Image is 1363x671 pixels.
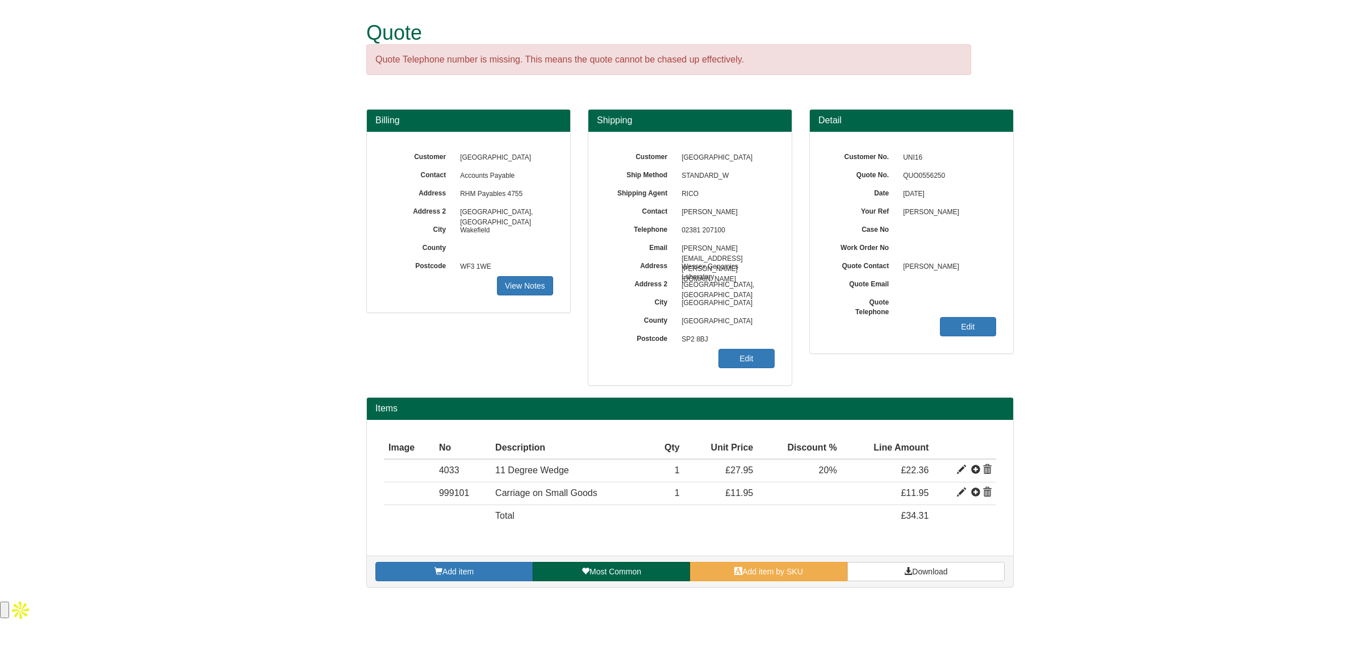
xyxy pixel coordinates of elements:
[434,437,491,460] th: No
[676,167,775,185] span: STANDARD_W
[454,167,553,185] span: Accounts Payable
[650,437,684,460] th: Qty
[384,258,454,271] label: Postcode
[384,222,454,235] label: City
[495,488,597,498] span: Carriage on Small Goods
[684,437,758,460] th: Unit Price
[454,185,553,203] span: RHM Payables 4755
[827,294,897,317] label: Quote Telephone
[742,567,803,576] span: Add item by SKU
[375,115,562,126] h3: Billing
[725,488,753,498] span: £11.95
[818,115,1005,126] h3: Detail
[434,459,491,482] td: 4033
[897,258,996,276] span: [PERSON_NAME]
[384,185,454,198] label: Address
[442,567,474,576] span: Add item
[940,317,996,336] a: Edit
[897,149,996,167] span: UNI16
[827,149,897,162] label: Customer No.
[605,240,676,253] label: Email
[384,437,434,460] th: Image
[454,258,553,276] span: WF3 1WE
[605,276,676,289] label: Address 2
[827,185,897,198] label: Date
[676,240,775,258] span: [PERSON_NAME][EMAIL_ADDRESS][PERSON_NAME][DOMAIN_NAME]
[897,203,996,222] span: [PERSON_NAME]
[384,240,454,253] label: County
[434,482,491,505] td: 999101
[901,465,929,475] span: £22.36
[384,167,454,180] label: Contact
[495,465,569,475] span: 11 Degree Wedge
[454,222,553,240] span: Wakefield
[491,437,650,460] th: Description
[589,567,641,576] span: Most Common
[827,276,897,289] label: Quote Email
[676,294,775,312] span: [GEOGRAPHIC_DATA]
[718,349,775,368] a: Edit
[676,222,775,240] span: 02381 207100
[366,22,971,44] h1: Quote
[676,312,775,331] span: [GEOGRAPHIC_DATA]
[725,465,753,475] span: £27.95
[827,167,897,180] label: Quote No.
[676,276,775,294] span: [GEOGRAPHIC_DATA], [GEOGRAPHIC_DATA]
[842,437,934,460] th: Line Amount
[676,331,775,349] span: SP2 8BJ
[675,465,680,475] span: 1
[676,203,775,222] span: [PERSON_NAME]
[605,203,676,216] label: Contact
[827,222,897,235] label: Case No
[827,240,897,253] label: Work Order No
[605,149,676,162] label: Customer
[605,167,676,180] label: Ship Method
[605,294,676,307] label: City
[384,149,454,162] label: Customer
[901,488,929,498] span: £11.95
[605,331,676,344] label: Postcode
[676,149,775,167] span: [GEOGRAPHIC_DATA]
[366,44,971,76] div: Quote Telephone number is missing. This means the quote cannot be chased up effectively.
[819,465,837,475] span: 20%
[605,312,676,326] label: County
[491,505,650,527] td: Total
[605,222,676,235] label: Telephone
[847,562,1005,581] a: Download
[605,185,676,198] label: Shipping Agent
[454,203,553,222] span: [GEOGRAPHIC_DATA], [GEOGRAPHIC_DATA]
[897,167,996,185] span: QUO0556250
[897,185,996,203] span: [DATE]
[9,599,32,622] img: Apollo
[497,276,553,295] a: View Notes
[605,258,676,271] label: Address
[758,437,841,460] th: Discount %
[676,258,775,276] span: Wessex Genomics Laboratory
[384,203,454,216] label: Address 2
[454,149,553,167] span: [GEOGRAPHIC_DATA]
[375,403,1005,414] h2: Items
[827,258,897,271] label: Quote Contact
[901,511,929,520] span: £34.31
[676,185,775,203] span: RICO
[675,488,680,498] span: 1
[912,567,947,576] span: Download
[827,203,897,216] label: Your Ref
[597,115,783,126] h3: Shipping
